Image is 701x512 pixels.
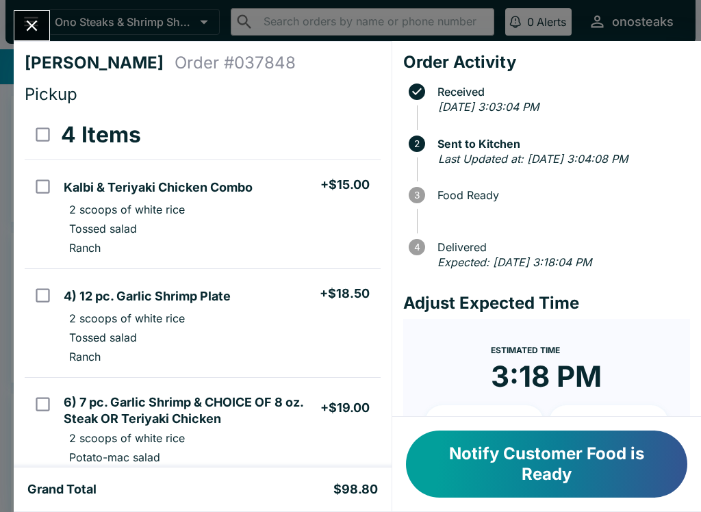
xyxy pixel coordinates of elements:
[27,481,97,498] h5: Grand Total
[549,405,668,439] button: + 20
[69,241,101,255] p: Ranch
[425,405,544,439] button: + 10
[431,86,690,98] span: Received
[403,293,690,313] h4: Adjust Expected Time
[69,331,137,344] p: Tossed salad
[69,450,160,464] p: Potato-mac salad
[61,121,141,149] h3: 4 Items
[431,241,690,253] span: Delivered
[413,242,420,253] text: 4
[320,285,370,302] h5: + $18.50
[414,138,420,149] text: 2
[406,431,687,498] button: Notify Customer Food is Ready
[69,311,185,325] p: 2 scoops of white rice
[25,84,77,104] span: Pickup
[14,11,49,40] button: Close
[333,481,378,498] h5: $98.80
[438,152,628,166] em: Last Updated at: [DATE] 3:04:08 PM
[69,431,185,445] p: 2 scoops of white rice
[69,350,101,363] p: Ranch
[320,177,370,193] h5: + $15.00
[64,179,253,196] h5: Kalbi & Teriyaki Chicken Combo
[414,190,420,201] text: 3
[491,345,560,355] span: Estimated Time
[64,288,231,305] h5: 4) 12 pc. Garlic Shrimp Plate
[491,359,602,394] time: 3:18 PM
[175,53,296,73] h4: Order # 037848
[64,394,320,427] h5: 6) 7 pc. Garlic Shrimp & CHOICE OF 8 oz. Steak OR Teriyaki Chicken
[431,189,690,201] span: Food Ready
[25,53,175,73] h4: [PERSON_NAME]
[438,100,539,114] em: [DATE] 3:03:04 PM
[437,255,591,269] em: Expected: [DATE] 3:18:04 PM
[403,52,690,73] h4: Order Activity
[431,138,690,150] span: Sent to Kitchen
[320,400,370,416] h5: + $19.00
[69,222,137,235] p: Tossed salad
[69,203,185,216] p: 2 scoops of white rice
